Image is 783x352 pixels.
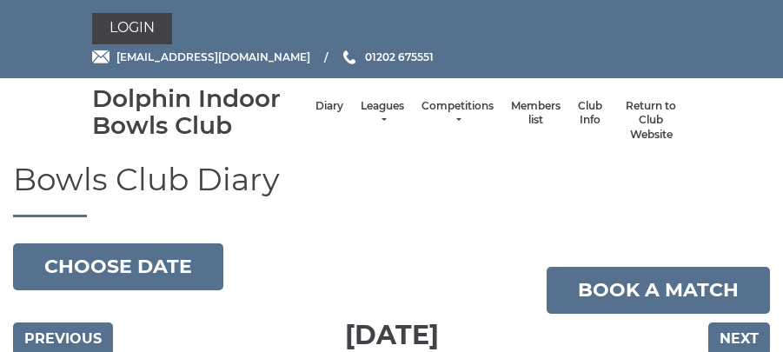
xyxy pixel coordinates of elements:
a: Phone us 01202 675551 [341,49,434,65]
a: Leagues [361,99,404,128]
h1: Bowls Club Diary [13,163,770,217]
button: Choose date [13,243,223,290]
a: Return to Club Website [620,99,682,143]
a: Diary [315,99,343,114]
a: Members list [511,99,561,128]
a: Competitions [421,99,494,128]
img: Email [92,50,109,63]
span: [EMAIL_ADDRESS][DOMAIN_NAME] [116,50,310,63]
a: Login [92,13,172,44]
img: Phone us [343,50,355,64]
div: Dolphin Indoor Bowls Club [92,85,308,139]
span: 01202 675551 [365,50,434,63]
a: Email [EMAIL_ADDRESS][DOMAIN_NAME] [92,49,310,65]
a: Book a match [547,267,770,314]
a: Club Info [578,99,602,128]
